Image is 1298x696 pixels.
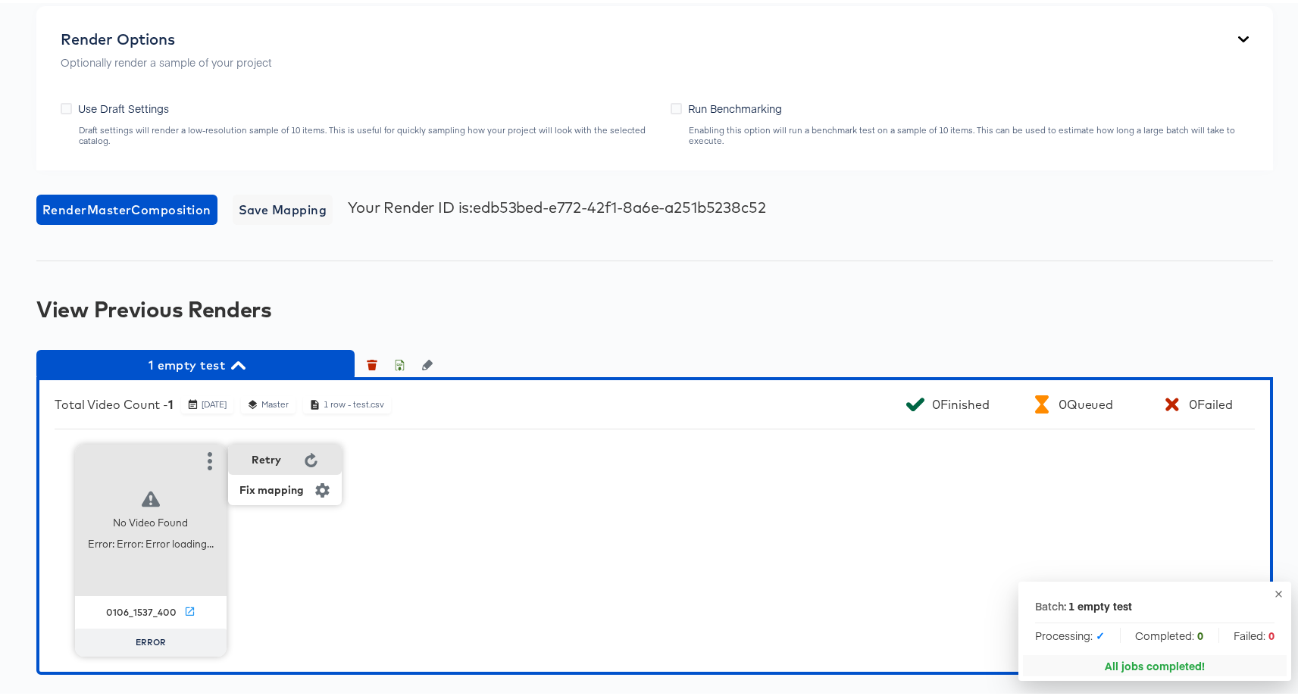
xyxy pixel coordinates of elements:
span: Render Master Composition [42,196,211,217]
p: Optionally render a sample of your project [61,51,272,67]
button: Save Mapping [233,192,333,222]
div: Retry [252,451,281,463]
span: 1 empty test [44,351,347,373]
strong: 0 [1197,625,1203,640]
div: 0106_1537_400 [106,604,177,616]
div: [DATE] [201,396,227,407]
span: Failed: [1234,625,1275,640]
span: Processing: [1035,625,1105,640]
div: Draft settings will render a low-resolution sample of 10 items. This is useful for quickly sampli... [78,122,655,143]
div: No Video Found [114,513,189,527]
div: Total Video Count - [55,394,174,409]
div: 1 empty test [1068,595,1132,610]
button: 1 empty test [36,347,355,377]
div: 0 Failed [1189,394,1232,409]
b: 1 [168,394,174,409]
span: Completed: [1135,625,1203,640]
span: Use Draft Settings [78,98,169,113]
div: Render Options [61,27,272,45]
div: 1 row - test.csv [323,396,385,407]
div: Enabling this option will run a benchmark test on a sample of 10 items. This can be used to estim... [688,122,1249,143]
button: RenderMasterComposition [36,192,217,222]
div: Master [261,396,289,407]
strong: ✓ [1096,625,1105,640]
div: Fix mapping [239,481,304,493]
div: Fix mapping [228,472,342,502]
span: Save Mapping [239,196,327,217]
div: 0 Queued [1059,394,1113,409]
span: ERROR [130,634,172,646]
strong: 0 [1268,625,1275,640]
div: All jobs completed! [1105,655,1205,670]
div: 0 Finished [932,394,989,409]
div: Error: Error: Error loading... [88,534,214,548]
div: Retry [228,442,342,472]
div: View Previous Renders [36,294,1273,318]
div: Your Render ID is: edb53bed-e772-42f1-8a6e-a251b5238c52 [348,195,765,214]
span: Run Benchmarking [688,98,782,113]
p: Batch: [1035,595,1066,610]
